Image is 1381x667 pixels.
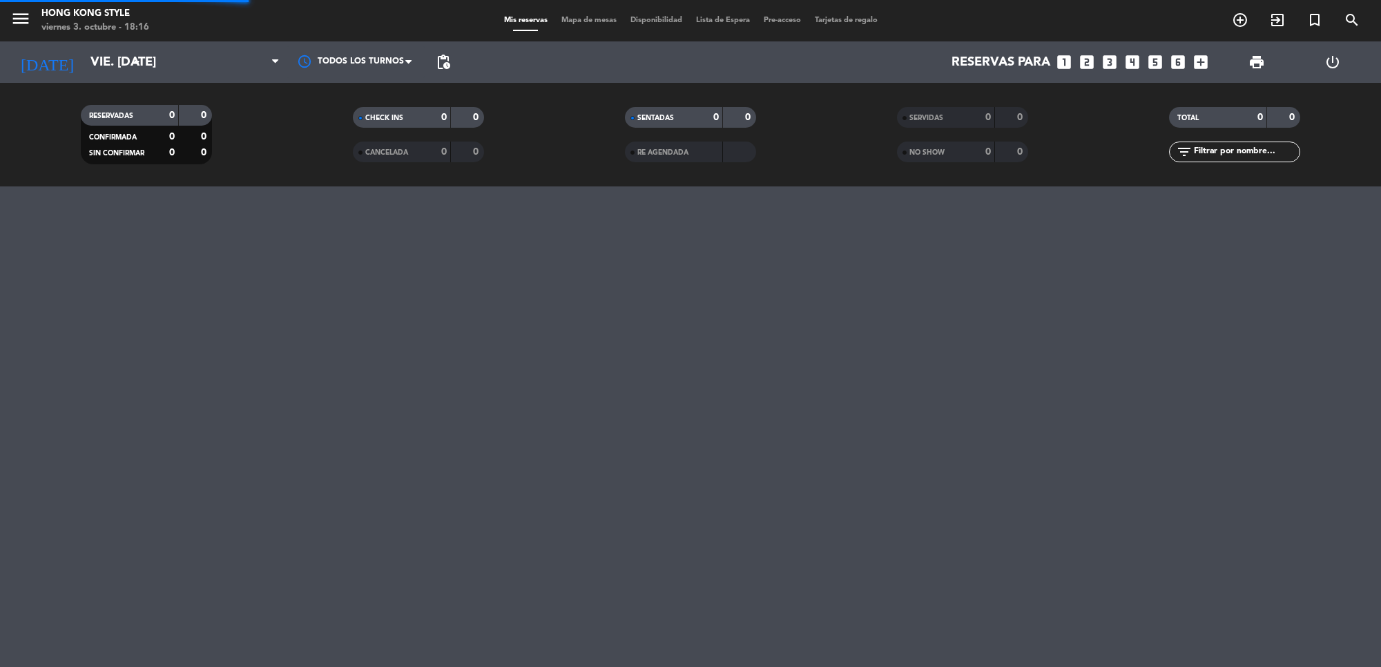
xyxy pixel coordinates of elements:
[435,54,452,70] span: pending_actions
[1169,53,1187,71] i: looks_6
[441,147,447,157] strong: 0
[1257,113,1263,122] strong: 0
[554,17,624,24] span: Mapa de mesas
[1177,115,1199,122] span: TOTAL
[757,17,808,24] span: Pre-acceso
[1232,12,1248,28] i: add_circle_outline
[1192,53,1210,71] i: add_box
[689,17,757,24] span: Lista de Espera
[1123,53,1141,71] i: looks_4
[169,132,175,142] strong: 0
[1192,144,1300,159] input: Filtrar por nombre...
[808,17,885,24] span: Tarjetas de regalo
[128,54,145,70] i: arrow_drop_down
[1078,53,1096,71] i: looks_two
[1017,113,1025,122] strong: 0
[1324,54,1341,70] i: power_settings_new
[201,110,209,120] strong: 0
[1306,12,1323,28] i: turned_in_not
[1289,113,1297,122] strong: 0
[1295,41,1371,83] div: LOG OUT
[1017,147,1025,157] strong: 0
[952,55,1050,70] span: Reservas para
[473,147,481,157] strong: 0
[89,150,144,157] span: SIN CONFIRMAR
[624,17,689,24] span: Disponibilidad
[169,148,175,157] strong: 0
[1101,53,1119,71] i: looks_3
[1146,53,1164,71] i: looks_5
[909,115,943,122] span: SERVIDAS
[1344,12,1360,28] i: search
[909,149,945,156] span: NO SHOW
[1055,53,1073,71] i: looks_one
[985,113,991,122] strong: 0
[637,149,688,156] span: RE AGENDADA
[10,8,31,29] i: menu
[89,113,133,119] span: RESERVADAS
[985,147,991,157] strong: 0
[637,115,674,122] span: SENTADAS
[169,110,175,120] strong: 0
[365,115,403,122] span: CHECK INS
[10,47,84,77] i: [DATE]
[1176,144,1192,160] i: filter_list
[497,17,554,24] span: Mis reservas
[745,113,753,122] strong: 0
[365,149,408,156] span: CANCELADA
[713,113,719,122] strong: 0
[201,148,209,157] strong: 0
[473,113,481,122] strong: 0
[41,7,149,21] div: HONG KONG STYLE
[201,132,209,142] strong: 0
[1269,12,1286,28] i: exit_to_app
[41,21,149,35] div: viernes 3. octubre - 18:16
[441,113,447,122] strong: 0
[1248,54,1265,70] span: print
[10,8,31,34] button: menu
[89,134,137,141] span: CONFIRMADA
